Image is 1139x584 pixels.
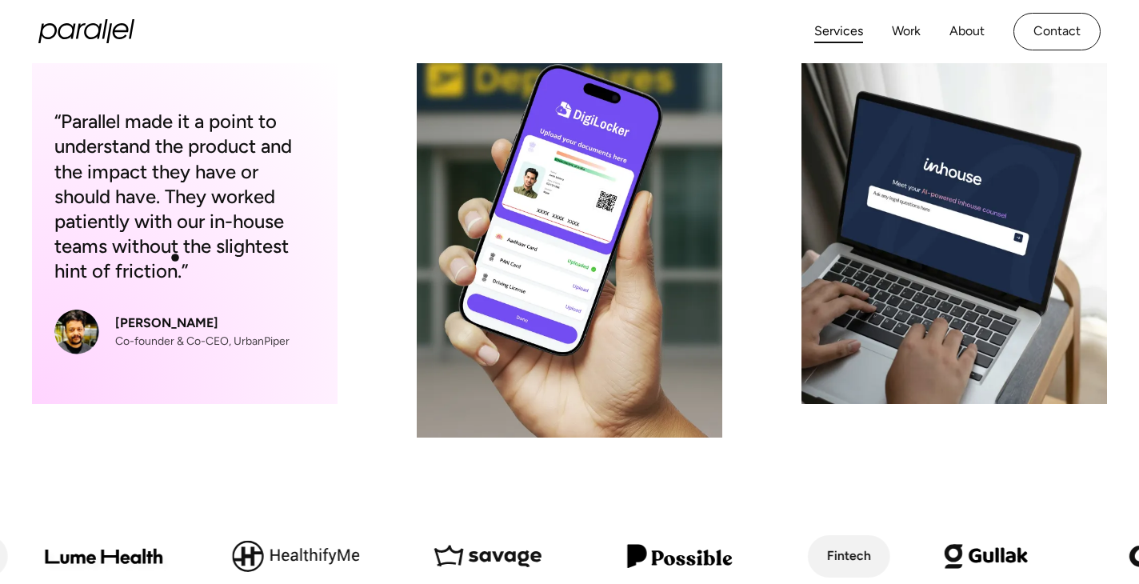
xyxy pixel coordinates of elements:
a: Contact [1013,13,1101,50]
a: Services [814,20,863,43]
a: [PERSON_NAME]Co-founder & Co-CEO, UrbanPiper [54,310,315,354]
div: Co-founder & Co-CEO, UrbanPiper [115,333,290,350]
a: home [38,19,134,43]
div: [PERSON_NAME] [115,314,290,333]
div: Fintech [827,545,871,568]
img: card-image [801,58,1107,404]
div: “Parallel made it a point to understand the product and the impact they have or should have. They... [54,109,315,283]
a: About [949,20,985,43]
img: Robin Dhanwani's Image [417,26,722,438]
a: Work [892,20,921,43]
